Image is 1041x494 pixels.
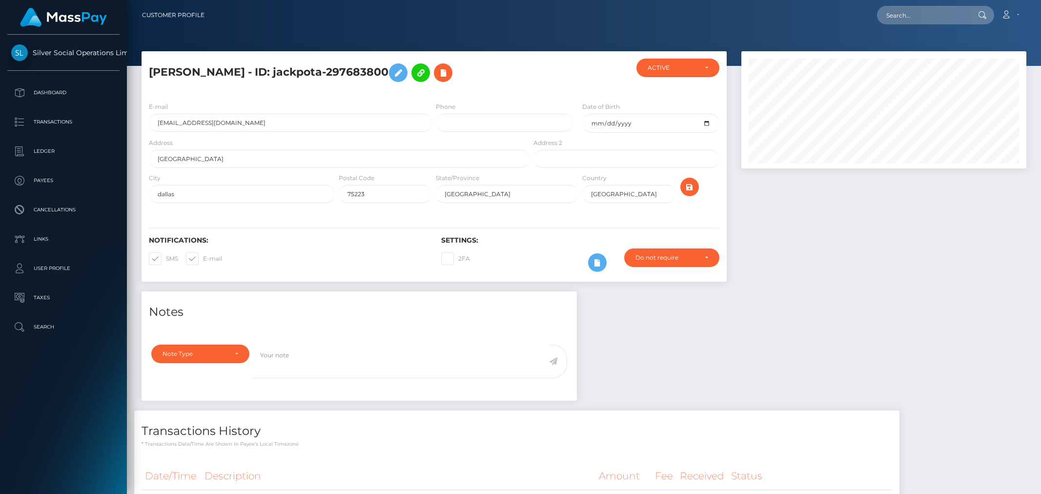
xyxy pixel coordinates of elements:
[11,115,116,129] p: Transactions
[339,174,374,183] label: Postal Code
[436,103,455,111] label: Phone
[648,64,697,72] div: ACTIVE
[151,345,249,363] button: Note Type
[11,44,28,61] img: Silver Social Operations Limited
[20,8,107,27] img: MassPay Logo
[7,286,120,310] a: Taxes
[11,144,116,159] p: Ledger
[636,59,719,77] button: ACTIVE
[635,254,697,262] div: Do not require
[142,463,201,490] th: Date/Time
[11,203,116,217] p: Cancellations
[11,320,116,334] p: Search
[582,103,620,111] label: Date of Birth
[11,290,116,305] p: Taxes
[582,174,607,183] label: Country
[11,232,116,247] p: Links
[595,463,652,490] th: Amount
[7,198,120,222] a: Cancellations
[7,48,120,57] span: Silver Social Operations Limited
[7,315,120,339] a: Search
[652,463,676,490] th: Fee
[149,59,524,87] h5: [PERSON_NAME] - ID: jackpota-297683800
[7,139,120,164] a: Ledger
[149,252,178,265] label: SMS
[149,103,168,111] label: E-mail
[441,236,719,245] h6: Settings:
[7,168,120,193] a: Payees
[7,110,120,134] a: Transactions
[11,173,116,188] p: Payees
[728,463,892,490] th: Status
[142,5,204,25] a: Customer Profile
[11,85,116,100] p: Dashboard
[149,139,173,147] label: Address
[201,463,595,490] th: Description
[7,227,120,251] a: Links
[7,81,120,105] a: Dashboard
[533,139,562,147] label: Address 2
[163,350,227,358] div: Note Type
[11,261,116,276] p: User Profile
[877,6,969,24] input: Search...
[149,236,427,245] h6: Notifications:
[142,423,892,440] h4: Transactions History
[441,252,470,265] label: 2FA
[149,174,161,183] label: City
[142,440,892,448] p: * Transactions date/time are shown in payee's local timezone
[149,304,570,321] h4: Notes
[186,252,222,265] label: E-mail
[676,463,728,490] th: Received
[436,174,479,183] label: State/Province
[7,256,120,281] a: User Profile
[624,248,719,267] button: Do not require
